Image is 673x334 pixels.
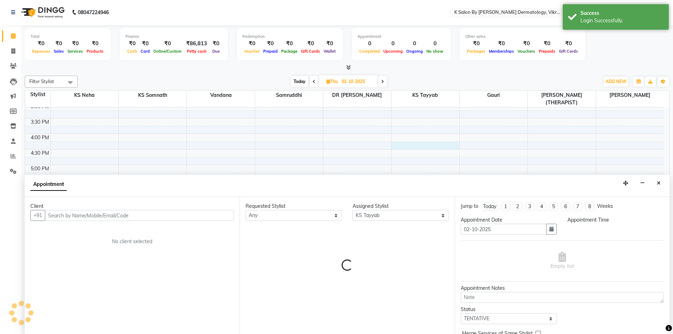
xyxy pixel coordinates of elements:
[66,49,85,54] span: Services
[461,203,478,210] div: Jump to
[246,203,342,210] div: Requested Stylist
[654,178,664,189] button: Close
[483,203,496,210] div: Today
[261,49,279,54] span: Prepaid
[323,91,391,100] span: DR [PERSON_NAME]
[537,203,546,211] li: 4
[30,178,67,191] span: Appointment
[460,91,527,100] span: Gauri
[152,49,183,54] span: Online/Custom
[255,91,323,100] span: Samruddhi
[516,40,537,48] div: ₹0
[45,210,234,221] input: Search by Name/Mobile/Email/Code
[279,40,299,48] div: ₹0
[425,49,445,54] span: No show
[185,49,208,54] span: Petty cash
[211,49,222,54] span: Due
[322,40,337,48] div: ₹0
[461,306,557,313] div: Status
[30,40,52,48] div: ₹0
[382,49,405,54] span: Upcoming
[325,79,340,84] span: Thu
[465,40,487,48] div: ₹0
[487,40,516,48] div: ₹0
[487,49,516,54] span: Memberships
[340,76,375,87] input: 2025-10-02
[353,203,449,210] div: Assigned Stylist
[606,79,626,84] span: ADD NEW
[52,40,66,48] div: ₹0
[78,2,109,22] b: 08047224946
[183,40,210,48] div: ₹86,813
[152,40,183,48] div: ₹0
[604,77,628,87] button: ADD NEW
[66,40,85,48] div: ₹0
[597,203,613,210] div: Weeks
[391,91,459,100] span: KS Tayyab
[139,40,152,48] div: ₹0
[25,91,51,98] div: Stylist
[465,34,580,40] div: Other sales
[18,2,66,22] img: logo
[513,203,522,211] li: 2
[242,40,261,48] div: ₹0
[557,40,580,48] div: ₹0
[299,40,322,48] div: ₹0
[425,40,445,48] div: 0
[561,203,570,211] li: 6
[537,49,557,54] span: Prepaids
[557,49,580,54] span: Gift Cards
[125,49,139,54] span: Cash
[47,238,217,245] div: No client selected
[29,150,51,157] div: 4:30 PM
[242,34,337,40] div: Redemption
[261,40,279,48] div: ₹0
[30,203,234,210] div: Client
[210,40,222,48] div: ₹0
[322,49,337,54] span: Wallet
[30,49,52,54] span: Expenses
[525,203,534,211] li: 3
[125,34,222,40] div: Finance
[30,210,45,221] button: +91
[30,34,105,40] div: Total
[187,91,255,100] span: Vandana
[596,91,664,100] span: [PERSON_NAME]
[537,40,557,48] div: ₹0
[291,76,308,87] span: Today
[358,40,382,48] div: 0
[585,203,594,211] li: 8
[139,49,152,54] span: Card
[279,49,299,54] span: Package
[119,91,187,100] span: KS Somnath
[51,91,119,100] span: KS Neha
[501,203,510,211] li: 1
[461,224,547,235] input: yyyy-mm-dd
[29,78,54,84] span: Filter Stylist
[573,203,582,211] li: 7
[85,40,105,48] div: ₹0
[516,49,537,54] span: Vouchers
[299,49,322,54] span: Gift Cards
[405,40,425,48] div: 0
[358,49,382,54] span: Completed
[125,40,139,48] div: ₹0
[465,49,487,54] span: Packages
[85,49,105,54] span: Products
[580,17,663,24] div: Login Successfully.
[52,49,66,54] span: Sales
[528,91,596,107] span: [PERSON_NAME](THERAPIST)
[358,34,445,40] div: Appointment
[461,216,557,224] div: Appointment Date
[242,49,261,54] span: Voucher
[29,165,51,172] div: 5:00 PM
[29,118,51,126] div: 3:30 PM
[549,203,558,211] li: 5
[405,49,425,54] span: Ongoing
[580,10,663,17] div: Success
[550,252,574,270] span: Empty list
[29,134,51,141] div: 4:00 PM
[461,285,664,292] div: Appointment Notes
[382,40,405,48] div: 0
[567,216,664,224] div: Appointment Time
